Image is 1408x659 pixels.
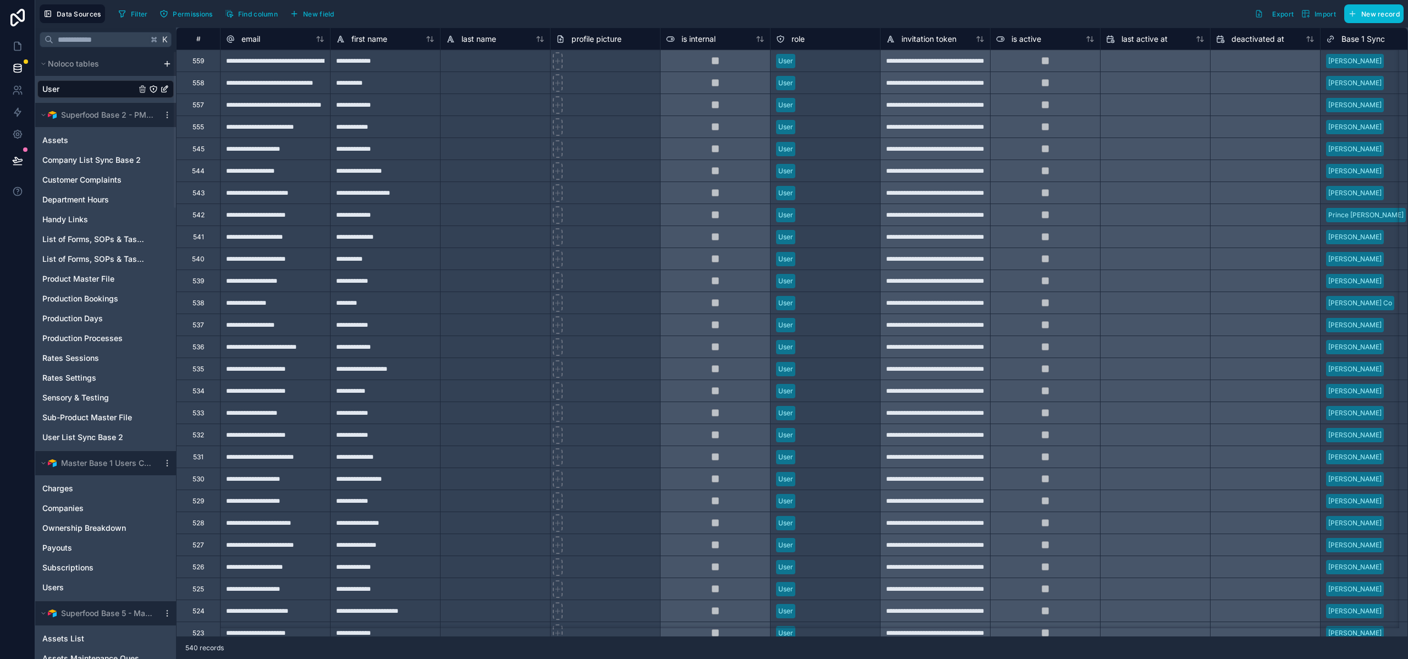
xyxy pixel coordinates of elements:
div: User [778,210,793,220]
span: last active at [1121,34,1168,45]
div: User [778,386,793,396]
div: [PERSON_NAME] [1328,122,1382,132]
span: Noloco tables [48,58,99,69]
div: Company List Sync Base 2 [37,151,174,169]
div: User [778,628,793,638]
button: Filter [114,6,152,22]
a: Subscriptions [42,562,147,573]
a: Sensory & Testing [42,392,147,403]
img: Airtable Logo [48,459,57,468]
span: Import [1314,10,1336,18]
button: Find column [221,6,282,22]
a: Production Days [42,313,147,324]
span: Rates Settings [42,372,96,383]
div: Charges [37,480,174,497]
div: [PERSON_NAME] [1328,386,1382,396]
a: Ownership Breakdown [42,523,147,534]
span: Master Base 1 Users Companies Synced Data [61,458,153,469]
div: User [778,342,793,352]
button: New record [1344,4,1404,23]
span: Handy Links [42,214,88,225]
div: [PERSON_NAME] [1328,78,1382,88]
div: [PERSON_NAME] [1328,606,1382,616]
span: profile picture [571,34,621,45]
span: List of Forms, SOPs & Tasks [Versions] [42,254,147,265]
div: Assets [37,131,174,149]
div: 523 [193,629,204,638]
div: [PERSON_NAME] [1328,496,1382,506]
div: [PERSON_NAME] [1328,188,1382,198]
a: User [42,84,136,95]
div: 545 [193,145,205,153]
button: Permissions [156,6,216,22]
div: 535 [193,365,204,374]
div: Payouts [37,539,174,557]
div: User [778,232,793,242]
div: User [778,496,793,506]
span: Superfood Base 5 - Maintenance Assets [61,608,153,619]
div: User [778,100,793,110]
span: Export [1272,10,1294,18]
button: New field [286,6,338,22]
span: Company List Sync Base 2 [42,155,141,166]
span: Subscriptions [42,562,94,573]
span: Filter [131,10,148,18]
span: Production Bookings [42,293,118,304]
div: 525 [193,585,204,594]
div: User [778,606,793,616]
span: deactivated at [1231,34,1284,45]
span: email [241,34,260,45]
div: User [778,56,793,66]
span: role [791,34,805,45]
button: Airtable LogoSuperfood Base 2 - PMF SOPS Production [37,107,158,123]
span: Assets [42,135,68,146]
span: Payouts [42,542,72,553]
span: New field [303,10,334,18]
div: [PERSON_NAME] [1328,166,1382,176]
div: 542 [193,211,205,219]
span: first name [351,34,387,45]
div: [PERSON_NAME] [1328,408,1382,418]
div: [PERSON_NAME] [1328,276,1382,286]
a: Companies [42,503,147,514]
div: [PERSON_NAME] Co [1328,298,1392,308]
div: 528 [193,519,204,528]
div: 538 [193,299,204,307]
a: Customer Complaints [42,174,147,185]
div: Production Days [37,310,174,327]
div: 537 [193,321,204,329]
div: 529 [193,497,204,506]
div: Department Hours [37,191,174,208]
div: 534 [193,387,205,396]
button: Export [1251,4,1297,23]
div: [PERSON_NAME] [1328,100,1382,110]
div: [PERSON_NAME] [1328,254,1382,264]
span: Assets List [42,633,84,644]
div: 543 [193,189,205,197]
div: # [185,35,212,43]
div: User [778,518,793,528]
span: Ownership Breakdown [42,523,126,534]
div: 526 [193,563,204,572]
div: 533 [193,409,204,418]
div: [PERSON_NAME] [1328,320,1382,330]
a: List of Forms, SOPs & Tasks [Master] [42,234,147,245]
div: Rates Settings [37,369,174,387]
div: Product Master File [37,270,174,288]
span: is active [1011,34,1041,45]
span: Customer Complaints [42,174,122,185]
a: Company List Sync Base 2 [42,155,147,166]
div: User [778,584,793,594]
div: 544 [192,167,205,175]
div: 531 [193,453,204,462]
div: 540 [192,255,205,263]
span: K [161,36,169,43]
a: New record [1340,4,1404,23]
div: [PERSON_NAME] [1328,562,1382,572]
div: 541 [193,233,204,241]
span: New record [1361,10,1400,18]
div: User [778,298,793,308]
div: User [778,408,793,418]
div: 536 [193,343,204,352]
div: 557 [193,101,204,109]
